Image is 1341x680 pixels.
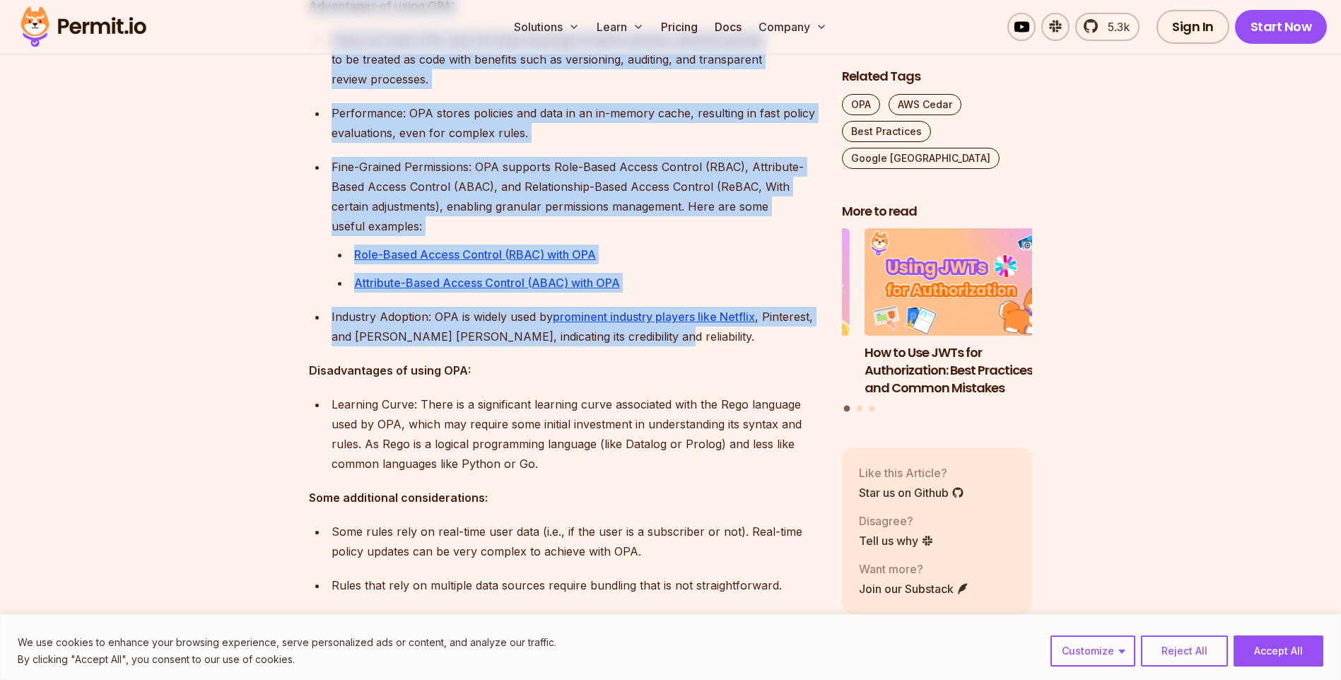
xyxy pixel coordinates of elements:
[842,203,1033,221] h2: More to read
[354,247,596,262] a: Role-Based Access Control (RBAC) with OPA
[842,68,1033,86] h2: Related Tags
[14,3,153,51] img: Permit logo
[1050,635,1135,667] button: Customize
[859,512,934,529] p: Disagree?
[844,406,850,412] button: Go to slide 1
[332,30,819,89] p: Policy-as-Code: OPA uses the Rego language to define policies, allowing policies to be treated as...
[865,229,1055,397] li: 1 of 3
[553,310,755,324] a: prominent industry players like Netflix
[865,344,1055,397] h3: How to Use JWTs for Authorization: Best Practices and Common Mistakes
[332,609,819,629] p: It can be challenging to keep all OPAs in sync when running more than one OPA instance.
[859,532,934,549] a: Tell us why
[859,561,969,578] p: Want more?
[842,229,1033,414] div: Posts
[659,344,850,380] h3: A Guide to Bearer Tokens: JWT vs. Opaque Tokens
[869,406,874,411] button: Go to slide 3
[889,94,961,115] a: AWS Cedar
[354,276,620,290] a: Attribute-Based Access Control (ABAC) with OPA
[309,491,488,505] strong: Some additional considerations:
[508,13,585,41] button: Solutions
[709,13,747,41] a: Docs
[332,575,819,595] p: Rules that rely on multiple data sources require bundling that is not straightforward.
[859,464,964,481] p: Like this Article?
[18,634,556,651] p: We use cookies to enhance your browsing experience, serve personalized ads or content, and analyz...
[18,651,556,668] p: By clicking "Accept All", you consent to our use of cookies.
[591,13,650,41] button: Learn
[659,229,850,397] li: 3 of 3
[865,229,1055,336] img: How to Use JWTs for Authorization: Best Practices and Common Mistakes
[655,13,703,41] a: Pricing
[1156,10,1229,44] a: Sign In
[332,103,819,143] p: Performance: OPA stores policies and data in an in-memory cache, resulting in fast policy evaluat...
[1235,10,1328,44] a: Start Now
[332,522,819,561] p: Some rules rely on real-time user data (i.e., if the user is a subscriber or not). Real-time poli...
[1099,18,1130,35] span: 5.3k
[842,121,931,142] a: Best Practices
[865,229,1055,397] a: How to Use JWTs for Authorization: Best Practices and Common MistakesHow to Use JWTs for Authoriz...
[842,148,1000,169] a: Google [GEOGRAPHIC_DATA]
[1141,635,1228,667] button: Reject All
[309,363,471,377] strong: Disadvantages of using OPA:
[842,94,880,115] a: OPA
[859,580,969,597] a: Join our Substack
[332,394,819,474] div: Learning Curve: There is a significant learning curve associated with the Rego language used by O...
[859,484,964,501] a: Star us on Github
[857,406,862,411] button: Go to slide 2
[1234,635,1323,667] button: Accept All
[1075,13,1140,41] a: 5.3k
[753,13,833,41] button: Company
[332,157,819,236] p: Fine-Grained Permissions: OPA supports Role-Based Access Control (RBAC), Attribute-Based Access C...
[659,229,850,336] img: A Guide to Bearer Tokens: JWT vs. Opaque Tokens
[332,307,819,346] p: Industry Adoption: OPA is widely used by , Pinterest, and [PERSON_NAME] [PERSON_NAME], indicating...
